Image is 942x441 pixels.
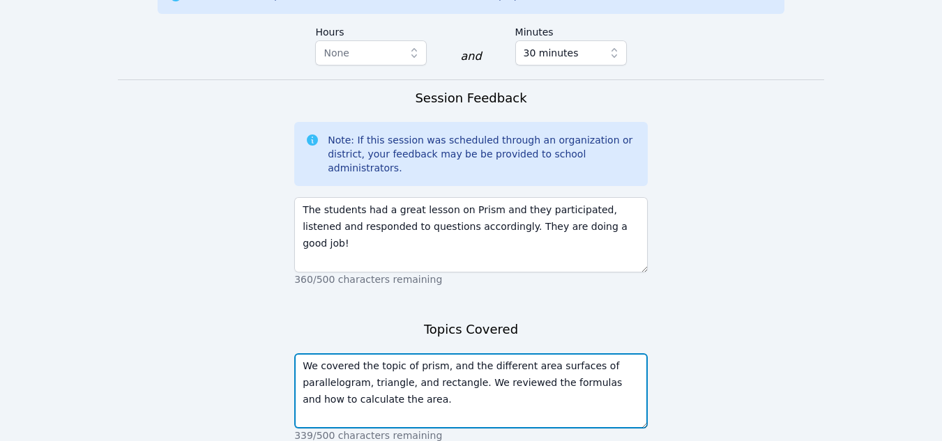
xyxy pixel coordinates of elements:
button: None [315,40,427,65]
h3: Session Feedback [415,88,526,108]
textarea: The students had a great lesson on Prism and they participated, listened and responded to questio... [294,197,648,272]
span: None [324,47,349,59]
p: 360/500 characters remaining [294,272,648,286]
div: and [460,48,481,65]
label: Hours [315,20,427,40]
textarea: We covered the topic of prism, and the different area surfaces of parallelogram, triangle, and re... [294,353,648,428]
div: Note: If this session was scheduled through an organization or district, your feedback may be be ... [328,133,637,175]
button: 30 minutes [515,40,627,65]
label: Minutes [515,20,627,40]
h3: Topics Covered [424,320,518,339]
span: 30 minutes [524,45,579,61]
